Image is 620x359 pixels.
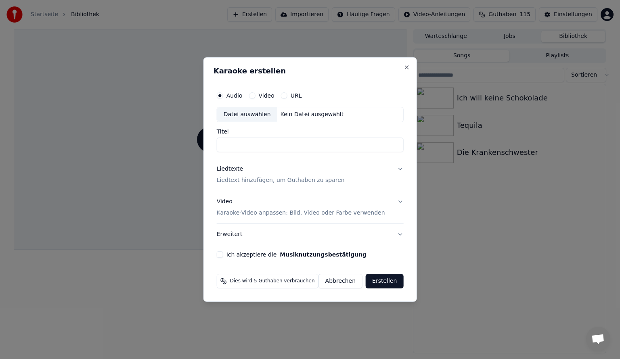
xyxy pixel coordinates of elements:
[217,209,385,217] p: Karaoke-Video anpassen: Bild, Video oder Farbe verwenden
[217,224,404,245] button: Erweitert
[214,67,407,75] h2: Karaoke erstellen
[226,93,243,98] label: Audio
[258,93,274,98] label: Video
[217,165,243,173] div: Liedtexte
[217,107,277,122] div: Datei auswählen
[230,278,315,284] span: Dies wird 5 Guthaben verbrauchen
[217,159,404,191] button: LiedtexteLiedtext hinzufügen, um Guthaben zu sparen
[217,191,404,223] button: VideoKaraoke-Video anpassen: Bild, Video oder Farbe verwenden
[318,274,362,288] button: Abbrechen
[280,252,367,257] button: Ich akzeptiere die
[217,129,404,134] label: Titel
[366,274,403,288] button: Erstellen
[217,198,385,217] div: Video
[277,111,347,119] div: Kein Datei ausgewählt
[226,252,367,257] label: Ich akzeptiere die
[217,176,345,184] p: Liedtext hinzufügen, um Guthaben zu sparen
[291,93,302,98] label: URL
